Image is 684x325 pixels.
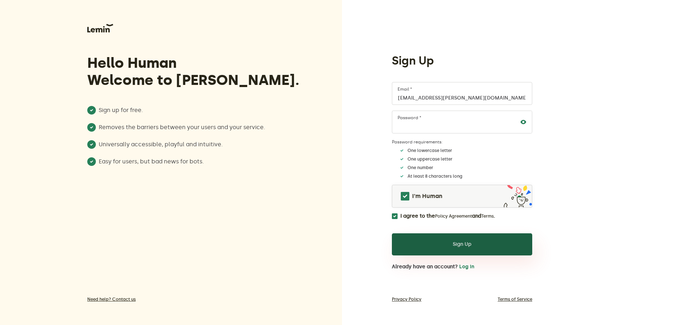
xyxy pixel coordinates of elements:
li: At least 8 characters long [399,173,532,179]
button: Log in [459,264,474,270]
label: Password * [398,115,421,121]
a: Terms of Service [498,296,532,302]
img: Lemin logo [87,24,113,32]
li: One uppercase letter [399,156,532,162]
label: I agree to the and . [400,213,495,219]
a: Privacy Policy [392,296,421,302]
span: Already have an account? [392,264,458,270]
li: Universally accessible, playful and intuitive. [87,140,304,149]
a: Need help? Contact us [87,296,304,302]
label: Password requirements: [392,139,532,145]
li: Removes the barriers between your users and your service. [87,123,304,132]
input: Email * [392,82,532,105]
li: One lowercase letter [399,148,532,153]
h3: Hello Human Welcome to [PERSON_NAME]. [87,55,304,89]
span: I'm Human [412,192,442,200]
a: Terms [481,213,494,219]
li: Sign up for free. [87,106,304,115]
a: Policy Agreement [435,213,472,219]
label: Email * [398,86,412,92]
h1: Sign Up [392,54,434,68]
button: Sign Up [392,233,532,255]
li: One number [399,165,532,171]
li: Easy for users, but bad news for bots. [87,157,304,166]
